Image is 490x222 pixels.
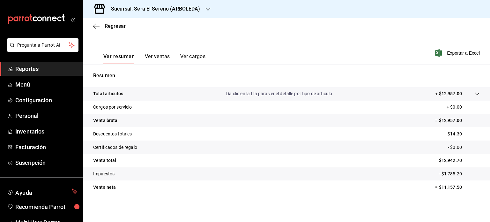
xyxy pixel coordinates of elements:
p: Venta neta [93,184,116,191]
button: Pregunta a Parrot AI [7,38,78,52]
p: Venta bruta [93,117,117,124]
div: navigation tabs [103,53,205,64]
span: Inventarios [15,127,78,136]
p: Cargos por servicio [93,104,132,111]
p: Descuentos totales [93,131,132,137]
p: Total artículos [93,90,123,97]
span: Facturación [15,143,78,151]
p: Da clic en la fila para ver el detalle por tipo de artículo [226,90,332,97]
p: = $11,157.50 [435,184,480,191]
button: Exportar a Excel [436,49,480,57]
span: Recomienda Parrot [15,203,78,211]
button: open_drawer_menu [70,17,75,22]
p: + $12,957.00 [435,90,462,97]
a: Pregunta a Parrot AI [4,46,78,53]
p: + $0.00 [447,104,480,111]
p: Resumen [93,72,480,80]
p: = $12,942.70 [435,157,480,164]
span: Configuración [15,96,78,104]
button: Regresar [93,23,126,29]
span: Ayuda [15,188,69,195]
button: Ver resumen [103,53,135,64]
span: Regresar [105,23,126,29]
p: Impuestos [93,171,115,177]
span: Pregunta a Parrot AI [17,42,69,49]
p: = $12,957.00 [435,117,480,124]
span: Reportes [15,65,78,73]
span: Personal [15,111,78,120]
span: Menú [15,80,78,89]
p: Venta total [93,157,116,164]
button: Ver cargos [180,53,206,64]
span: Suscripción [15,158,78,167]
p: Certificados de regalo [93,144,137,151]
p: - $1,785.20 [439,171,480,177]
h3: Sucursal: Será El Sereno (ARBOLEDA) [106,5,200,13]
button: Ver ventas [145,53,170,64]
p: - $0.00 [448,144,480,151]
p: - $14.30 [445,131,480,137]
